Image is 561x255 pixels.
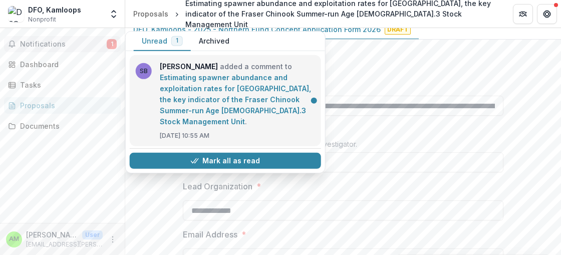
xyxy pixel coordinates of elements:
span: Notifications [20,40,107,49]
a: Proposals [129,7,172,21]
a: Estimating spawner abundance and exploitation rates for [GEOGRAPHIC_DATA], the key indicator of t... [160,73,311,126]
button: Mark all as read [130,153,321,169]
div: Proposals [133,9,168,19]
div: Proposals [20,100,113,111]
div: Amber Messmer [9,236,19,242]
div: Please indicate who will be the principle investigator. [183,140,503,152]
div: Dashboard [20,59,113,70]
p: Email Address [183,228,237,240]
p: [EMAIL_ADDRESS][PERSON_NAME][DOMAIN_NAME] [26,240,103,249]
button: Notifications1 [4,36,121,52]
span: 1 [176,37,178,44]
button: More [107,233,119,245]
button: Archived [191,32,237,51]
div: Documents [20,121,113,131]
div: DFO, Kamloops [28,5,81,15]
span: 1 [107,39,117,49]
button: Open entity switcher [107,4,121,24]
p: added a comment to . [160,61,315,127]
p: [PERSON_NAME] [26,229,78,240]
a: Tasks [4,77,121,93]
p: User [82,230,103,239]
a: Dashboard [4,56,121,73]
a: Documents [4,118,121,134]
span: Nonprofit [28,15,56,24]
img: DFO, Kamloops [8,6,24,22]
div: Tasks [20,80,113,90]
button: Partners [513,4,533,24]
button: Get Help [537,4,557,24]
a: Proposals [4,97,121,114]
p: Lead Organization [183,180,252,192]
button: Unread [134,32,191,51]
